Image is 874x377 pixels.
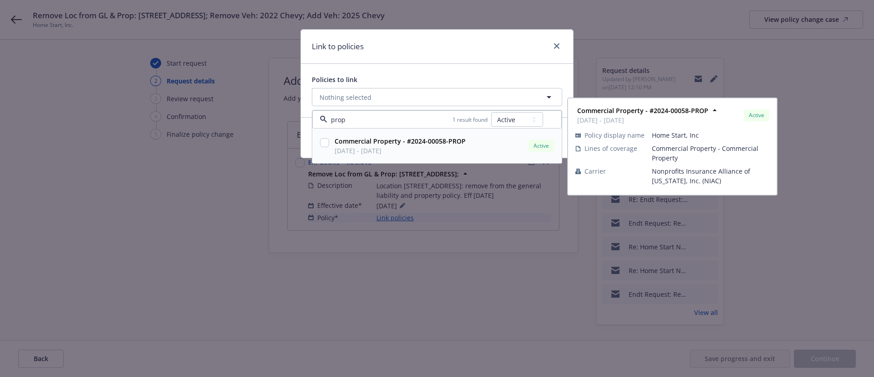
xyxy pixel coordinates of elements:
[747,111,766,119] span: Active
[584,130,645,140] span: Policy display name
[312,75,357,84] span: Policies to link
[652,144,769,163] span: Commercial Property - Commercial Property
[452,116,488,124] span: 1 result found
[652,130,769,140] span: Home Start, Inc
[652,166,769,186] span: Nonprofits Insurance Alliance of [US_STATE], Inc. (NIAC)
[584,144,637,153] span: Lines of coverage
[335,146,466,155] span: [DATE] - [DATE]
[532,142,550,150] span: Active
[312,88,562,106] button: Nothing selected
[577,115,708,125] span: [DATE] - [DATE]
[327,115,452,124] input: Filter by keyword
[335,137,466,145] strong: Commercial Property - #2024-00058-PROP
[312,41,364,52] h1: Link to policies
[320,93,371,102] span: Nothing selected
[551,41,562,52] a: close
[584,166,606,176] span: Carrier
[577,106,708,115] strong: Commercial Property - #2024-00058-PROP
